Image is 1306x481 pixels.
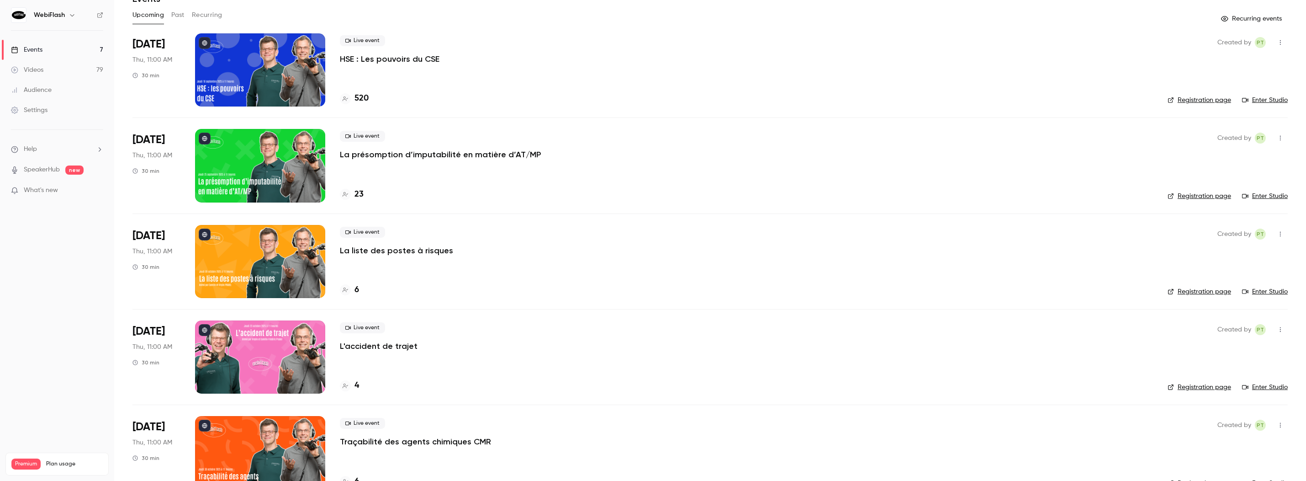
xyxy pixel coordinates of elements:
[1168,192,1231,201] a: Registration page
[354,379,359,392] h4: 4
[1217,37,1251,48] span: Created by
[132,359,159,366] div: 30 min
[132,263,159,271] div: 30 min
[1257,420,1264,431] span: PT
[340,436,491,447] a: Traçabilité des agents chimiques CMR
[11,65,43,75] div: Videos
[340,379,359,392] a: 4
[1168,287,1231,296] a: Registration page
[340,245,453,256] a: La liste des postes à risques
[11,8,26,22] img: WebiFlash
[1242,192,1288,201] a: Enter Studio
[1255,37,1266,48] span: Pauline TERRIEN
[1257,324,1264,335] span: PT
[340,341,418,352] a: L'accident de trajet
[354,92,369,105] h4: 520
[92,187,103,195] iframe: Noticeable Trigger
[171,8,185,22] button: Past
[132,129,180,202] div: Sep 25 Thu, 11:00 AM (Europe/Paris)
[1255,420,1266,431] span: Pauline TERRIEN
[132,8,164,22] button: Upcoming
[1242,383,1288,392] a: Enter Studio
[340,92,369,105] a: 520
[1257,133,1264,144] span: PT
[340,131,385,142] span: Live event
[132,454,159,462] div: 30 min
[340,322,385,333] span: Live event
[1217,11,1288,26] button: Recurring events
[132,37,165,52] span: [DATE]
[354,188,364,201] h4: 23
[340,418,385,429] span: Live event
[132,167,159,175] div: 30 min
[132,324,165,339] span: [DATE]
[340,149,541,160] a: La présomption d’imputabilité en matière d’AT/MP
[1257,229,1264,240] span: PT
[1217,133,1251,144] span: Created by
[24,186,58,195] span: What's new
[132,229,165,243] span: [DATE]
[11,45,42,54] div: Events
[11,106,48,115] div: Settings
[1168,383,1231,392] a: Registration page
[1255,133,1266,144] span: Pauline TERRIEN
[1168,96,1231,105] a: Registration page
[354,284,359,296] h4: 6
[11,86,52,95] div: Audience
[132,247,172,256] span: Thu, 11:00 AM
[340,188,364,201] a: 23
[24,165,60,175] a: SpeakerHub
[132,225,180,298] div: Oct 9 Thu, 11:00 AM (Europe/Paris)
[24,144,37,154] span: Help
[1217,420,1251,431] span: Created by
[1257,37,1264,48] span: PT
[132,151,172,160] span: Thu, 11:00 AM
[1217,324,1251,335] span: Created by
[132,321,180,394] div: Oct 23 Thu, 11:00 AM (Europe/Paris)
[132,133,165,147] span: [DATE]
[340,53,439,64] a: HSE : Les pouvoirs du CSE
[340,284,359,296] a: 6
[11,459,41,470] span: Premium
[1242,96,1288,105] a: Enter Studio
[192,8,222,22] button: Recurring
[132,342,172,352] span: Thu, 11:00 AM
[34,11,65,20] h6: WebiFlash
[1242,287,1288,296] a: Enter Studio
[11,144,103,154] li: help-dropdown-opener
[1217,229,1251,240] span: Created by
[132,72,159,79] div: 30 min
[1255,229,1266,240] span: Pauline TERRIEN
[65,166,84,175] span: new
[132,438,172,447] span: Thu, 11:00 AM
[340,35,385,46] span: Live event
[132,420,165,434] span: [DATE]
[340,227,385,238] span: Live event
[46,460,103,468] span: Plan usage
[132,33,180,107] div: Sep 18 Thu, 11:00 AM (Europe/Paris)
[1255,324,1266,335] span: Pauline TERRIEN
[132,55,172,64] span: Thu, 11:00 AM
